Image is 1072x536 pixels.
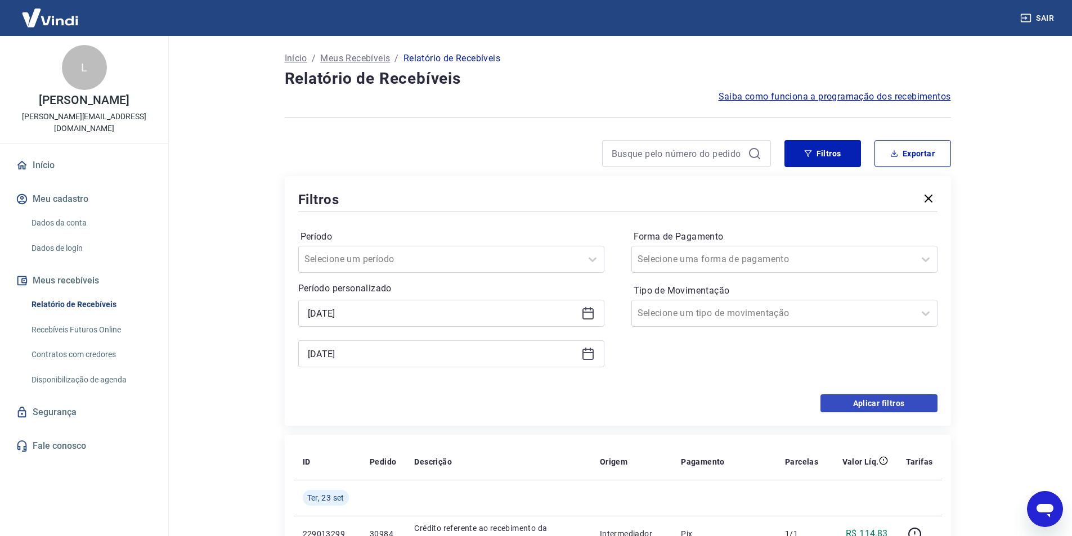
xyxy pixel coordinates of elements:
p: [PERSON_NAME] [39,94,129,106]
button: Aplicar filtros [820,394,938,412]
p: Descrição [414,456,452,467]
p: Pagamento [681,456,725,467]
a: Segurança [14,400,155,425]
a: Fale conosco [14,434,155,458]
p: / [394,52,398,65]
p: / [312,52,316,65]
label: Tipo de Movimentação [634,284,935,298]
p: Relatório de Recebíveis [403,52,500,65]
input: Data final [308,345,577,362]
div: L [62,45,107,90]
span: Ter, 23 set [307,492,344,503]
a: Dados de login [27,237,155,260]
img: Vindi [14,1,87,35]
p: Origem [600,456,627,467]
input: Busque pelo número do pedido [612,145,743,162]
h4: Relatório de Recebíveis [285,67,951,90]
p: Tarifas [906,456,933,467]
button: Exportar [874,140,951,167]
p: Valor Líq. [842,456,879,467]
p: Parcelas [785,456,818,467]
button: Meu cadastro [14,187,155,211]
button: Meus recebíveis [14,268,155,293]
label: Forma de Pagamento [634,230,935,244]
input: Data inicial [308,305,577,322]
a: Meus Recebíveis [320,52,390,65]
p: ID [303,456,311,467]
a: Dados da conta [27,211,155,235]
a: Recebíveis Futuros Online [27,318,155,341]
p: Pedido [370,456,396,467]
p: [PERSON_NAME][EMAIL_ADDRESS][DOMAIN_NAME] [9,111,159,134]
a: Contratos com credores [27,343,155,366]
label: Período [300,230,602,244]
a: Disponibilização de agenda [27,368,155,391]
iframe: Botão para abrir a janela de mensagens [1027,491,1063,527]
h5: Filtros [298,191,340,209]
a: Início [285,52,307,65]
a: Início [14,153,155,178]
button: Filtros [784,140,861,167]
button: Sair [1018,8,1058,29]
a: Saiba como funciona a programação dos recebimentos [719,90,951,103]
a: Relatório de Recebíveis [27,293,155,316]
p: Período personalizado [298,282,604,295]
